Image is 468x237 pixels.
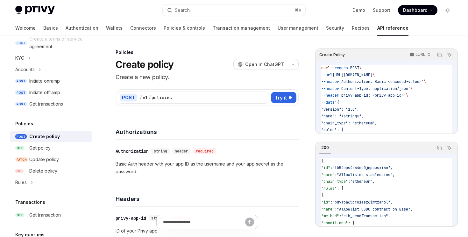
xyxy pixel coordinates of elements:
[352,7,365,13] a: Demo
[15,179,27,186] div: Rules
[415,52,425,57] p: cURL
[321,193,323,198] span: {
[348,220,355,226] span: : [
[245,218,254,226] button: Send message
[335,207,337,212] span: :
[175,149,188,154] span: header
[139,94,142,101] div: /
[15,120,33,128] h5: Policies
[321,114,364,119] span: "name": "<string>",
[15,198,45,206] h5: Transactions
[335,100,339,105] span: '{
[341,213,388,218] span: "eth_sendTransaction"
[372,72,375,78] span: \
[321,179,348,184] span: "chain_type"
[390,165,393,170] span: ,
[321,172,335,177] span: "name"
[321,186,337,191] span: "rules"
[193,148,216,154] div: required
[406,93,408,98] span: \
[116,128,299,136] h4: Authorizations
[295,8,301,13] span: ⌘ K
[332,72,372,78] span: [URL][DOMAIN_NAME]
[410,86,413,91] span: \
[319,52,345,57] span: Create Policy
[10,177,92,188] button: Rules
[348,179,350,184] span: :
[339,79,424,84] span: 'Authorization: Basic <encoded-value>'
[163,215,245,229] input: Ask a question...
[445,51,454,59] button: Ask AI
[393,172,395,177] span: ,
[152,94,172,101] div: policies
[443,5,453,15] button: Toggle dark mode
[15,134,27,139] span: POST
[29,144,51,152] div: Get policy
[15,20,36,36] a: Welcome
[321,86,339,91] span: --header
[116,160,299,175] p: Basic Auth header with your app ID as the username and your app secret as the password.
[163,4,305,16] button: Search...⌘K
[10,131,92,142] a: POSTCreate policy
[116,73,299,82] p: Create a new policy.
[332,165,390,170] span: "tb54eps4z44ed0jepousxi4n"
[390,200,393,205] span: ,
[321,79,339,84] span: --header
[339,86,410,91] span: 'Content-Type: application/json'
[337,186,344,191] span: : [
[275,94,287,101] span: Try it
[10,209,92,221] a: GETGet transaction
[10,75,92,87] a: POSTInitiate onramp
[352,20,370,36] a: Recipes
[233,59,288,70] button: Open in ChatGPT
[321,200,330,205] span: "id"
[130,20,156,36] a: Connectors
[148,94,151,101] div: /
[29,133,60,140] div: Create policy
[372,179,375,184] span: ,
[245,61,284,68] span: Open in ChatGPT
[388,213,390,218] span: ,
[29,77,60,85] div: Initiate onramp
[10,98,92,110] a: POSTGet transactions
[43,20,58,36] a: Basics
[424,79,426,84] span: \
[330,65,350,70] span: --request
[29,156,59,163] div: Update policy
[321,65,330,70] span: curl
[321,121,377,126] span: "chain_type": "ethereum",
[350,65,359,70] span: POST
[321,159,323,164] span: {
[321,127,344,132] span: "rules": [
[377,20,408,36] a: API reference
[15,79,27,84] span: POST
[332,200,390,205] span: "bdyfoa65pro1eez6iwtzanol"
[321,207,335,212] span: "name"
[15,54,24,62] div: KYC
[445,144,454,152] button: Ask AI
[66,20,98,36] a: Authentication
[29,167,57,175] div: Delete policy
[350,179,372,184] span: "ethereum"
[337,172,393,177] span: "Allowlisted stablecoins"
[29,100,63,108] div: Get transactions
[164,20,205,36] a: Policies & controls
[116,148,149,154] div: Authorization
[337,207,410,212] span: "Allowlist USDC contract on Base"
[10,165,92,177] a: DELDelete policy
[143,94,148,101] div: v1
[326,20,344,36] a: Security
[120,94,137,101] div: POST
[410,207,413,212] span: ,
[15,90,27,95] span: POST
[10,142,92,154] a: GETGet policy
[278,20,318,36] a: User management
[435,51,443,59] button: Copy the contents from the code block
[15,169,24,174] span: DEL
[15,102,27,107] span: POST
[321,165,330,170] span: "id"
[321,72,332,78] span: --url
[106,20,123,36] a: Wallets
[406,49,433,60] button: cURL
[403,7,428,13] span: Dashboard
